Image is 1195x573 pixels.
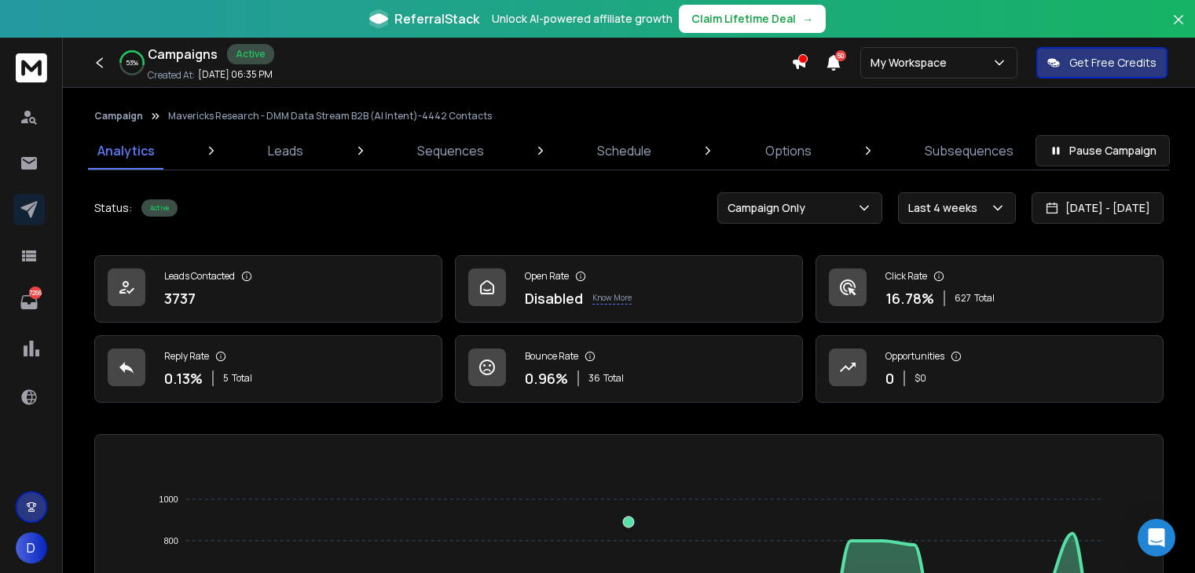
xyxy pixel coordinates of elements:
[592,292,632,305] p: Know More
[227,44,274,64] div: Active
[915,132,1023,170] a: Subsequences
[802,11,813,27] span: →
[16,532,47,564] button: D
[765,141,812,160] p: Options
[525,287,583,309] p: Disabled
[164,536,178,546] tspan: 800
[603,372,624,385] span: Total
[816,335,1164,403] a: Opportunities0$0
[597,141,651,160] p: Schedule
[88,132,164,170] a: Analytics
[908,200,984,216] p: Last 4 weeks
[1138,519,1175,557] div: Open Intercom Messenger
[728,200,812,216] p: Campaign Only
[94,255,442,323] a: Leads Contacted3737
[1032,192,1164,224] button: [DATE] - [DATE]
[525,270,569,283] p: Open Rate
[835,50,846,61] span: 50
[159,495,178,504] tspan: 1000
[97,141,155,160] p: Analytics
[525,367,568,389] p: 0.96 %
[492,11,673,27] p: Unlock AI-powered affiliate growth
[455,255,803,323] a: Open RateDisabledKnow More
[126,58,138,68] p: 53 %
[223,372,229,385] span: 5
[885,270,927,283] p: Click Rate
[94,200,132,216] p: Status:
[1069,55,1157,71] p: Get Free Credits
[816,255,1164,323] a: Click Rate16.78%627Total
[417,141,484,160] p: Sequences
[679,5,826,33] button: Claim Lifetime Deal→
[168,110,492,122] p: Mavericks Research - DMM Data Stream B2B (AI Intent)-4442 Contacts
[588,132,661,170] a: Schedule
[164,367,203,389] p: 0.13 %
[455,335,803,403] a: Bounce Rate0.96%36Total
[268,141,303,160] p: Leads
[915,372,926,385] p: $ 0
[198,68,273,81] p: [DATE] 06:35 PM
[1036,47,1168,78] button: Get Free Credits
[141,199,178,217] div: Active
[148,69,195,82] p: Created At:
[885,367,894,389] p: 0
[258,132,313,170] a: Leads
[955,292,971,305] span: 627
[885,287,934,309] p: 16.78 %
[974,292,995,305] span: Total
[885,350,944,363] p: Opportunities
[588,372,600,385] span: 36
[164,287,196,309] p: 3737
[148,45,218,64] h1: Campaigns
[1036,135,1170,166] button: Pause Campaign
[164,350,209,363] p: Reply Rate
[29,286,42,299] p: 7266
[925,141,1014,160] p: Subsequences
[871,55,953,71] p: My Workspace
[94,110,143,122] button: Campaign
[94,335,442,403] a: Reply Rate0.13%5Total
[756,132,821,170] a: Options
[164,270,235,283] p: Leads Contacted
[525,350,578,363] p: Bounce Rate
[13,286,45,318] a: 7266
[232,372,252,385] span: Total
[394,9,479,28] span: ReferralStack
[1168,9,1189,47] button: Close banner
[408,132,493,170] a: Sequences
